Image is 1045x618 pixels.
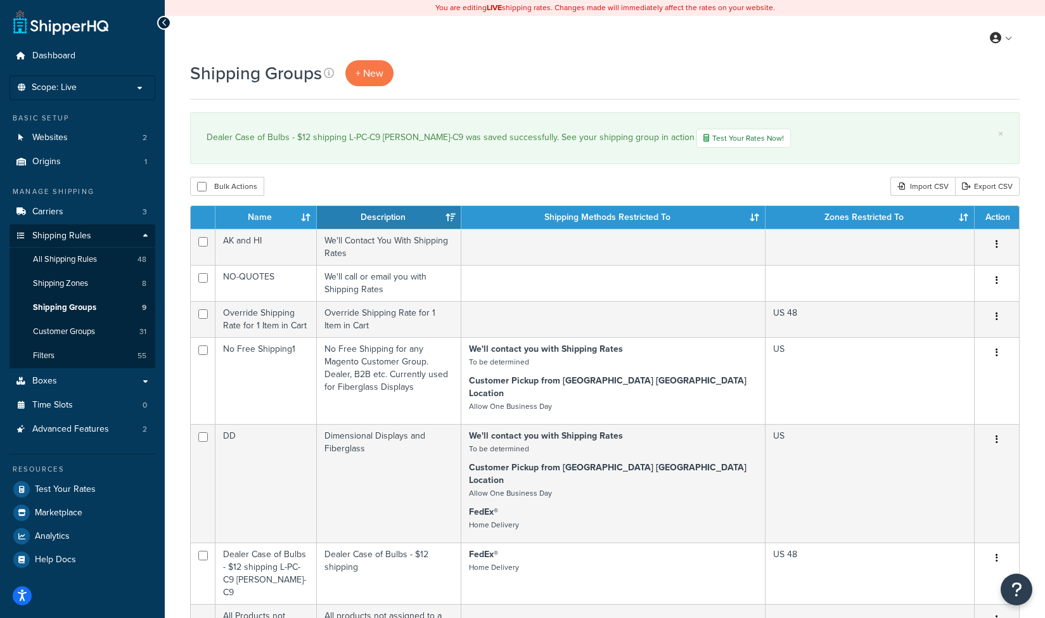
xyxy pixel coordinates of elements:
td: Dimensional Displays and Fiberglass [317,424,461,543]
span: Shipping Groups [33,302,96,313]
strong: FedEx® [469,505,498,518]
td: Override Shipping Rate for 1 Item in Cart [215,301,317,337]
button: Bulk Actions [190,177,264,196]
li: Help Docs [10,548,155,571]
div: Import CSV [890,177,955,196]
td: US 48 [766,543,975,604]
span: 0 [143,400,147,411]
li: Advanced Features [10,418,155,441]
th: Zones Restricted To: activate to sort column ascending [766,206,975,229]
a: Websites 2 [10,126,155,150]
span: 2 [143,132,147,143]
span: 3 [143,207,147,217]
small: Allow One Business Day [469,401,552,412]
li: Carriers [10,200,155,224]
span: Customer Groups [33,326,95,337]
td: We'll Contact You With Shipping Rates [317,229,461,265]
a: Test Your Rates [10,478,155,501]
strong: Customer Pickup from [GEOGRAPHIC_DATA] [GEOGRAPHIC_DATA] Location [469,461,747,487]
th: Shipping Methods Restricted To: activate to sort column ascending [461,206,766,229]
a: Advanced Features 2 [10,418,155,441]
span: Marketplace [35,508,82,518]
a: + New [345,60,394,86]
li: Shipping Zones [10,272,155,295]
a: All Shipping Rules 48 [10,248,155,271]
td: Dealer Case of Bulbs - $12 shipping [317,543,461,604]
li: Customer Groups [10,320,155,344]
td: AK and HI [215,229,317,265]
th: Description: activate to sort column ascending [317,206,461,229]
li: Shipping Groups [10,296,155,319]
a: Shipping Rules [10,224,155,248]
strong: We'll contact you with Shipping Rates [469,342,623,356]
span: Carriers [32,207,63,217]
a: Analytics [10,525,155,548]
li: Filters [10,344,155,368]
td: DD [215,424,317,543]
a: Time Slots 0 [10,394,155,417]
a: Filters 55 [10,344,155,368]
span: Test Your Rates [35,484,96,495]
td: US 48 [766,301,975,337]
small: Home Delivery [469,519,519,531]
strong: FedEx® [469,548,498,561]
th: Name: activate to sort column ascending [215,206,317,229]
span: Help Docs [35,555,76,565]
span: 1 [144,157,147,167]
small: Allow One Business Day [469,487,552,499]
b: LIVE [487,2,502,13]
td: NO-QUOTES [215,265,317,301]
a: Boxes [10,370,155,393]
td: We'll call or email you with Shipping Rates [317,265,461,301]
span: Shipping Rules [32,231,91,241]
li: Origins [10,150,155,174]
th: Action [975,206,1019,229]
h1: Shipping Groups [190,61,322,86]
small: Home Delivery [469,562,519,573]
div: Basic Setup [10,113,155,124]
span: Advanced Features [32,424,109,435]
button: Open Resource Center [1001,574,1032,605]
span: + New [356,66,383,80]
td: No Free Shipping1 [215,337,317,424]
a: Shipping Groups 9 [10,296,155,319]
a: × [998,129,1003,139]
span: Shipping Zones [33,278,88,289]
span: 9 [142,302,146,313]
td: US [766,424,975,543]
span: 55 [138,351,146,361]
strong: Customer Pickup from [GEOGRAPHIC_DATA] [GEOGRAPHIC_DATA] Location [469,374,747,400]
span: Analytics [35,531,70,542]
span: Scope: Live [32,82,77,93]
li: All Shipping Rules [10,248,155,271]
span: Time Slots [32,400,73,411]
span: 31 [139,326,146,337]
span: All Shipping Rules [33,254,97,265]
a: ShipperHQ Home [13,10,108,35]
td: US [766,337,975,424]
td: No Free Shipping for any Magento Customer Group. Dealer, B2B etc. Currently used for Fiberglass D... [317,337,461,424]
span: 2 [143,424,147,435]
span: 8 [142,278,146,289]
a: Test Your Rates Now! [696,129,791,148]
li: Marketplace [10,501,155,524]
a: Dashboard [10,44,155,68]
span: Boxes [32,376,57,387]
td: Dealer Case of Bulbs - $12 shipping L-PC-C9 [PERSON_NAME]-C9 [215,543,317,604]
td: Override Shipping Rate for 1 Item in Cart [317,301,461,337]
a: Export CSV [955,177,1020,196]
span: Dashboard [32,51,75,61]
span: Filters [33,351,54,361]
li: Shipping Rules [10,224,155,369]
small: To be determined [469,443,529,454]
div: Dealer Case of Bulbs - $12 shipping L-PC-C9 [PERSON_NAME]-C9 was saved successfully. See your shi... [207,129,1003,148]
li: Websites [10,126,155,150]
span: 48 [138,254,146,265]
a: Origins 1 [10,150,155,174]
strong: We'll contact you with Shipping Rates [469,429,623,442]
div: Manage Shipping [10,186,155,197]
